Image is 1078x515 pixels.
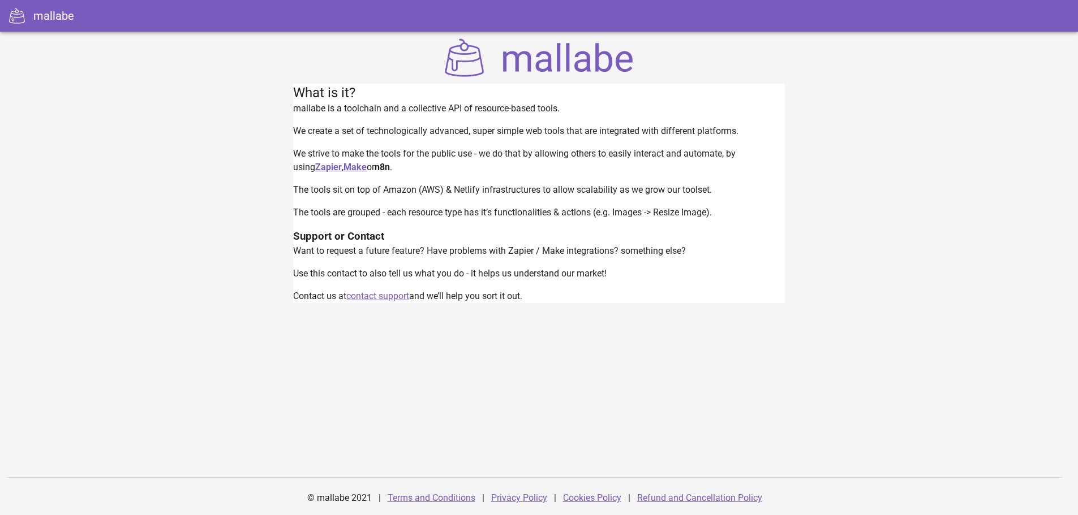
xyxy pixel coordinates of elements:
[375,162,390,172] strong: n8n
[33,7,74,24] div: mallabe
[442,38,637,77] img: mallabe Logo
[491,492,547,503] a: Privacy Policy
[293,206,785,219] p: The tools are grouped - each resource type has it’s functionalities & actions (e.g. Images -> Res...
[293,84,785,102] div: What is it?
[388,492,475,503] a: Terms and Conditions
[293,267,785,280] p: Use this contact to also tell us what you do - it helps us understand our market!
[293,124,785,138] p: We create a set of technologically advanced, super simple web tools that are integrated with diff...
[379,484,381,512] div: |
[554,484,556,512] div: |
[293,289,785,303] p: Contact us at and we’ll help you sort it out.
[293,102,785,115] p: mallabe is a toolchain and a collective API of resource-based tools.
[293,183,785,197] p: The tools sit on top of Amazon (AWS) & Netlify infrastructures to allow scalability as we grow ou...
[293,147,785,174] p: We strive to make the tools for the public use - we do that by allowing others to easily interact...
[343,162,367,172] a: Make
[293,244,785,258] p: Want to request a future feature? Have problems with Zapier / Make integrations? something else?
[628,484,630,512] div: |
[482,484,484,512] div: |
[300,484,379,512] div: © mallabe 2021
[293,228,785,244] h3: Support or Contact
[346,291,409,301] a: contact support
[315,162,342,172] a: Zapier
[637,492,762,503] a: Refund and Cancellation Policy
[563,492,621,503] a: Cookies Policy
